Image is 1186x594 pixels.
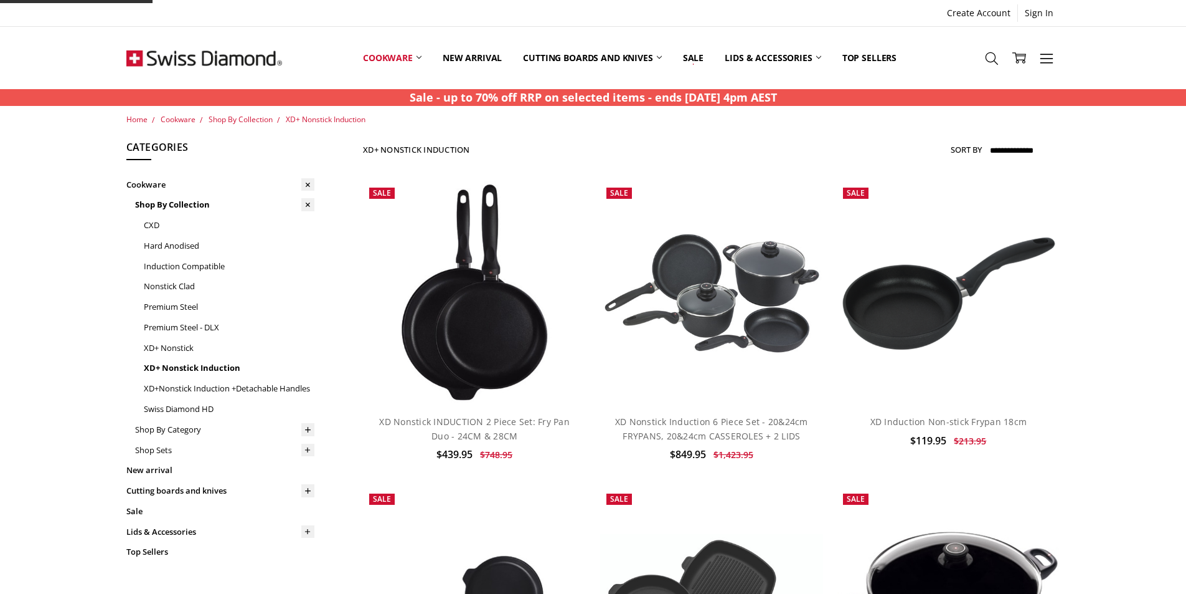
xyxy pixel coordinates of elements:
[144,399,314,419] a: Swiss Diamond HD
[837,181,1060,405] a: XD Induction Non-stick Frypan 18cm
[161,114,195,125] a: Cookware
[126,522,314,542] a: Lids & Accessories
[1018,4,1060,22] a: Sign In
[135,419,314,440] a: Shop By Category
[940,4,1017,22] a: Create Account
[713,449,753,461] span: $1,423.95
[144,297,314,317] a: Premium Steel
[610,494,628,504] span: Sale
[672,30,714,85] a: Sale
[209,114,273,125] a: Shop By Collection
[363,181,586,405] a: XD Nonstick INDUCTION 2 Piece Set: Fry Pan Duo - 24CM & 28CM
[126,481,314,501] a: Cutting boards and knives
[847,494,865,504] span: Sale
[373,494,391,504] span: Sale
[847,188,865,198] span: Sale
[144,236,314,256] a: Hard Anodised
[144,338,314,358] a: XD+ Nonstick
[126,140,314,161] h5: Categories
[352,30,432,85] a: Cookware
[600,230,823,355] img: XD Nonstick Induction 6 Piece Set - 20&24cm FRYPANS, 20&24cm CASSEROLES + 2 LIDS
[126,460,314,481] a: New arrival
[144,317,314,338] a: Premium Steel - DLX
[670,448,706,461] span: $849.95
[870,416,1027,428] a: XD Induction Non-stick Frypan 18cm
[951,140,982,160] label: Sort By
[373,188,391,198] span: Sale
[832,30,907,85] a: Top Sellers
[615,416,808,441] a: XD Nonstick Induction 6 Piece Set - 20&24cm FRYPANS, 20&24cm CASSEROLES + 2 LIDS
[910,434,946,448] span: $119.95
[144,378,314,399] a: XD+Nonstick Induction +Detachable Handles
[397,181,552,405] img: XD Nonstick INDUCTION 2 Piece Set: Fry Pan Duo - 24CM & 28CM
[286,114,365,125] a: XD+ Nonstick Induction
[126,27,282,89] img: Free Shipping On Every Order
[126,114,148,125] a: Home
[135,440,314,461] a: Shop Sets
[126,175,314,195] a: Cookware
[837,231,1060,356] img: XD Induction Non-stick Frypan 18cm
[363,145,470,155] h1: XD+ Nonstick Induction
[410,90,777,105] strong: Sale - up to 70% off RRP on selected items - ends [DATE] 4pm AEST
[432,30,512,85] a: New arrival
[610,188,628,198] span: Sale
[714,30,831,85] a: Lids & Accessories
[126,542,314,562] a: Top Sellers
[436,448,473,461] span: $439.95
[144,215,314,236] a: CXD
[512,30,672,85] a: Cutting boards and knives
[135,194,314,215] a: Shop By Collection
[600,181,823,405] a: XD Nonstick Induction 6 Piece Set - 20&24cm FRYPANS, 20&24cm CASSEROLES + 2 LIDS
[144,276,314,297] a: Nonstick Clad
[126,501,314,522] a: Sale
[379,416,570,441] a: XD Nonstick INDUCTION 2 Piece Set: Fry Pan Duo - 24CM & 28CM
[954,435,986,447] span: $213.95
[144,358,314,378] a: XD+ Nonstick Induction
[144,256,314,277] a: Induction Compatible
[480,449,512,461] span: $748.95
